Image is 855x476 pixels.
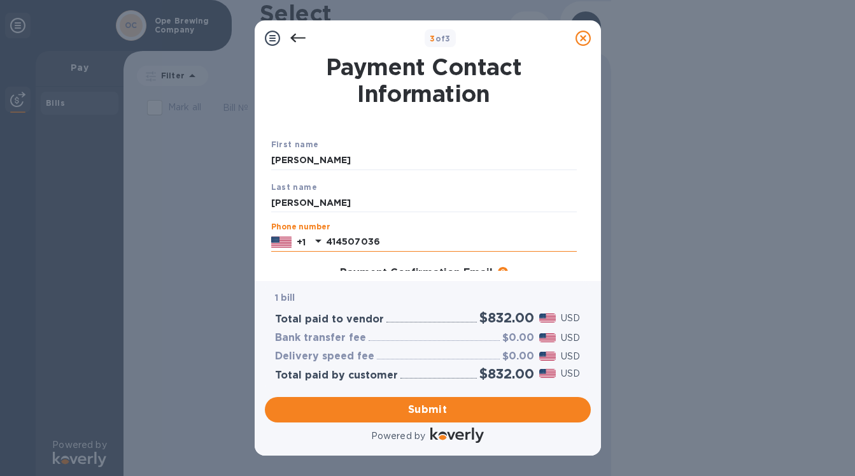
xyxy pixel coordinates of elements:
[539,314,556,322] img: USD
[561,312,580,325] p: USD
[430,428,484,443] img: Logo
[539,369,556,378] img: USD
[275,370,398,382] h3: Total paid by customer
[371,429,425,443] p: Powered by
[275,402,581,417] span: Submit
[430,34,451,43] b: of 3
[297,236,306,249] p: +1
[430,34,435,43] span: 3
[275,314,384,326] h3: Total paid to vendor
[561,331,580,345] p: USD
[539,333,556,342] img: USD
[326,233,577,252] input: Enter your phone number
[271,140,319,149] b: First name
[271,54,577,107] h1: Payment Contact Information
[340,267,493,279] h3: Payment Confirmation Email
[502,350,534,363] h3: $0.00
[271,235,292,249] img: US
[275,292,295,303] b: 1 bill
[502,332,534,344] h3: $0.00
[265,397,591,422] button: Submit
[275,332,366,344] h3: Bank transfer fee
[271,151,577,170] input: Enter your first name
[271,182,318,192] b: Last name
[275,350,374,363] h3: Delivery speed fee
[271,224,330,231] label: Phone number
[479,310,534,326] h2: $832.00
[561,350,580,363] p: USD
[561,367,580,380] p: USD
[271,193,577,212] input: Enter your last name
[539,352,556,361] img: USD
[479,366,534,382] h2: $832.00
